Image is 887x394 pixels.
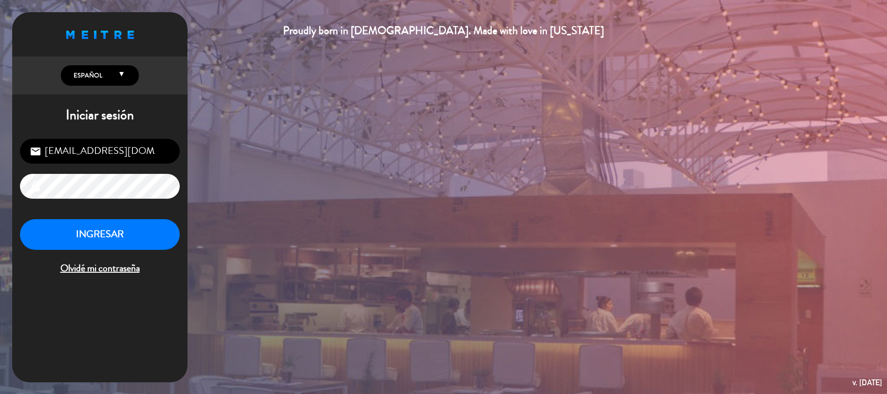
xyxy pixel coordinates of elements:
[30,181,41,192] i: lock
[71,71,102,80] span: Español
[30,146,41,157] i: email
[20,139,180,164] input: Correo Electrónico
[20,219,180,250] button: INGRESAR
[12,107,188,124] h1: Iniciar sesión
[20,261,180,277] span: Olvidé mi contraseña
[852,376,882,389] div: v. [DATE]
